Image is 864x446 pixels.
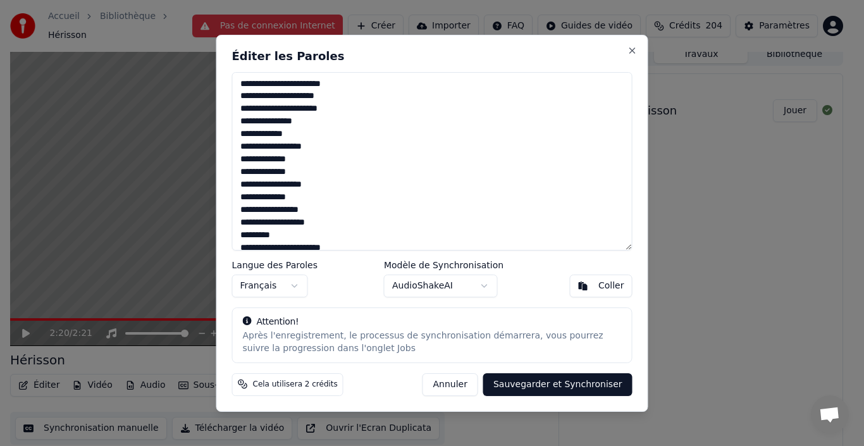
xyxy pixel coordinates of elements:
[232,261,318,269] label: Langue des Paroles
[483,373,633,395] button: Sauvegarder et Synchroniser
[423,373,478,395] button: Annuler
[243,330,622,355] div: Après l'enregistrement, le processus de synchronisation démarrera, vous pourrez suivre la progres...
[243,316,622,328] div: Attention!
[253,379,338,389] span: Cela utilisera 2 crédits
[598,280,624,292] div: Coller
[570,275,633,297] button: Coller
[384,261,503,269] label: Modèle de Synchronisation
[232,51,633,62] h2: Éditer les Paroles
